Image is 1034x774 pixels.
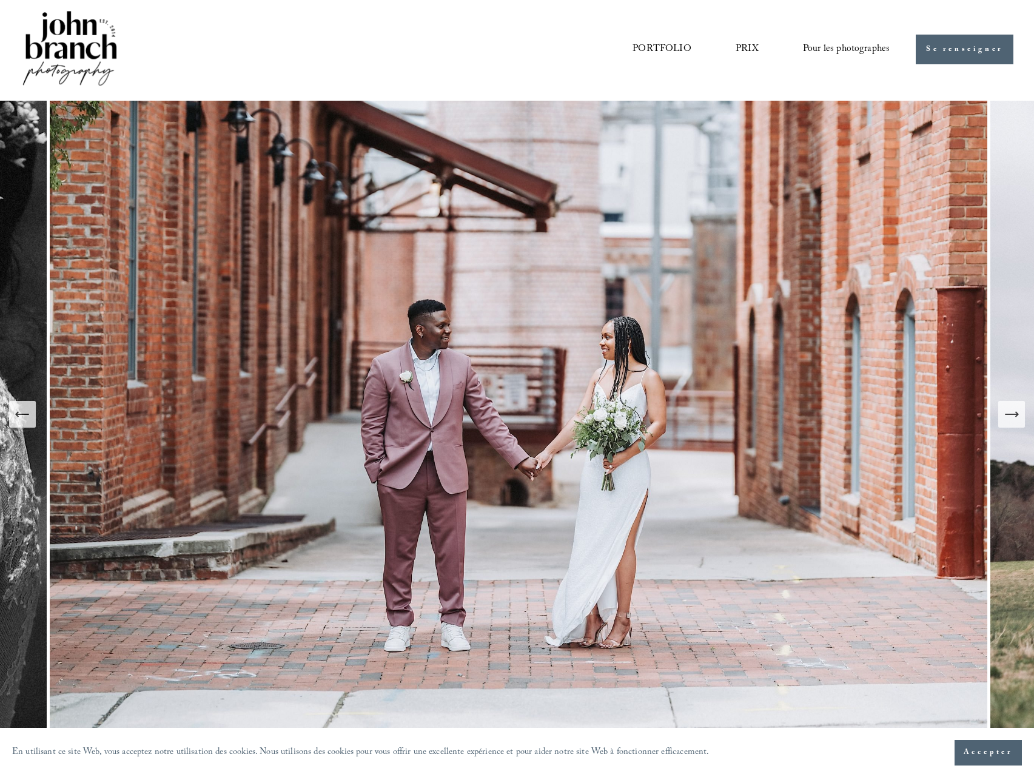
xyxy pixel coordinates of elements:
[916,35,1013,64] a: Se renseigner
[12,744,709,762] p: En utilisant ce site Web, vous acceptez notre utilisation des cookies. Nous utilisons des cookies...
[955,740,1022,766] button: Accepter
[803,40,890,59] span: Pour les photographes
[633,39,691,59] a: PORTFOLIO
[736,39,759,59] a: PRIX
[50,101,990,728] img: Photographie d'évancement industriel en Caroline du Nord
[9,401,36,428] button: Diapositive précédente
[803,39,890,59] a: Liste déroulante du dossier
[998,401,1025,428] button: Diapositive suivante
[964,747,1013,759] span: Accepter
[21,8,119,90] img: Photographie John Branch IV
